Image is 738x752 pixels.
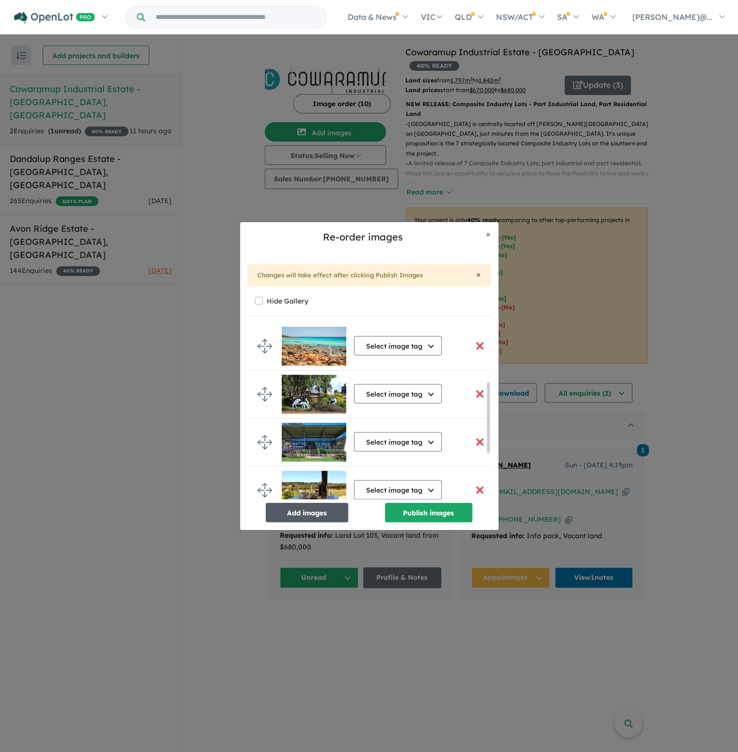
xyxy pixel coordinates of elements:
button: Select image tag [354,480,442,499]
img: drag.svg [257,483,272,497]
img: Cowaramup%20Industrial%20Estate%20-%20Cowaramup___1757837341.jpg [282,375,346,414]
button: Select image tag [354,432,442,451]
button: Add images [266,503,348,522]
h5: Re-order images [248,230,478,244]
label: Hide Gallery [267,294,308,308]
input: Try estate name, suburb, builder or developer [147,7,324,28]
button: Close [476,270,481,279]
img: Cowaramup%20Industrial%20Estate%20-%20Cowaramup___1757837619.jpg [282,423,346,462]
img: Openlot PRO Logo White [14,12,95,24]
img: Cowaramup%20Industrial%20Estate%20-%20Cowaramup___1757837283.jpg [282,327,346,366]
img: Cowaramup%20Industrial%20Estate%20-%20Cowaramup___1757837608.JPG [282,471,346,510]
span: × [476,269,481,280]
img: drag.svg [257,339,272,353]
button: Publish images [385,503,472,522]
button: Select image tag [354,384,442,403]
div: Changes will take effect after clicking Publish Images [248,264,491,287]
img: drag.svg [257,435,272,449]
span: [PERSON_NAME]@... [632,12,712,22]
button: Select image tag [354,336,442,355]
span: × [486,228,491,240]
img: drag.svg [257,387,272,401]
